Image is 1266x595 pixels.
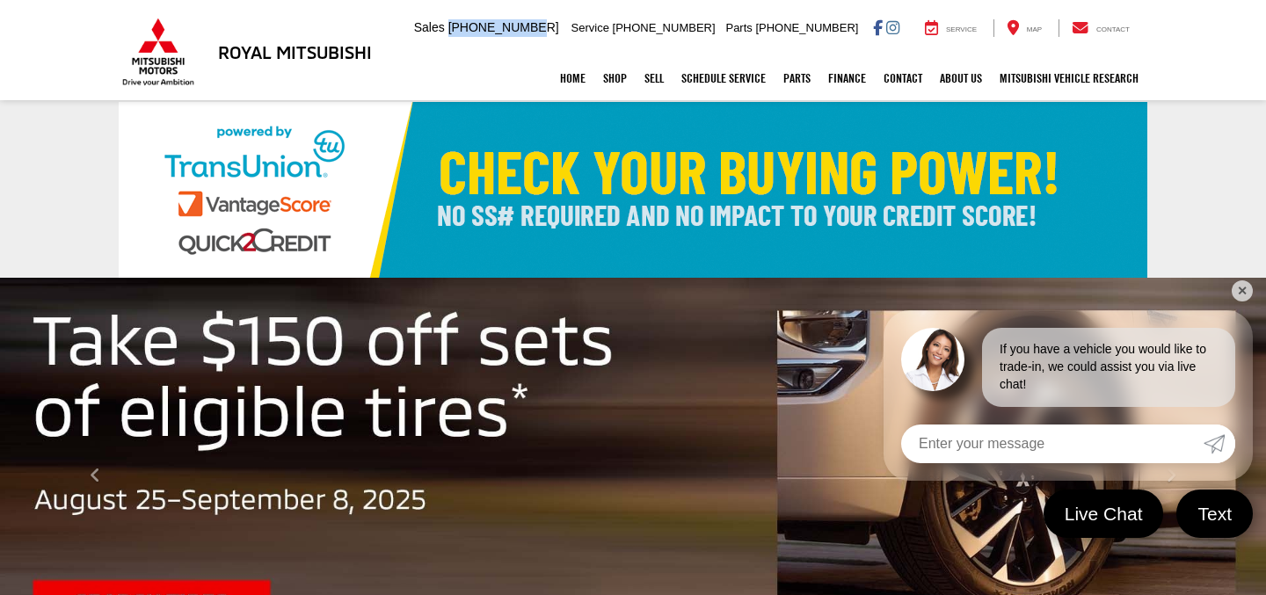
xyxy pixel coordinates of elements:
a: Contact [875,56,931,100]
span: Service [571,21,609,34]
span: Contact [1096,25,1130,33]
span: [PHONE_NUMBER] [755,21,858,34]
a: Facebook: Click to visit our Facebook page [873,20,883,34]
span: Parts [725,21,752,34]
span: Map [1027,25,1042,33]
a: Live Chat [1044,490,1164,538]
a: Schedule Service: Opens in a new tab [673,56,775,100]
a: Map [993,19,1055,37]
a: Home [551,56,594,100]
span: Service [946,25,977,33]
span: [PHONE_NUMBER] [448,20,559,34]
span: [PHONE_NUMBER] [613,21,716,34]
a: Instagram: Click to visit our Instagram page [886,20,899,34]
span: Live Chat [1056,502,1152,526]
span: Sales [414,20,445,34]
a: Finance [819,56,875,100]
a: Mitsubishi Vehicle Research [991,56,1147,100]
a: Service [912,19,990,37]
img: Check Your Buying Power [119,102,1147,278]
a: Sell [636,56,673,100]
input: Enter your message [901,424,1204,463]
img: Agent profile photo [901,328,964,391]
img: Mitsubishi [119,18,198,86]
a: Shop [594,56,636,100]
a: About Us [931,56,991,100]
a: Parts: Opens in a new tab [775,56,819,100]
a: Text [1176,490,1253,538]
div: If you have a vehicle you would like to trade-in, we could assist you via live chat! [982,328,1235,407]
span: Text [1189,502,1241,526]
a: Submit [1204,424,1235,463]
a: Contact [1059,19,1143,37]
h3: Royal Mitsubishi [218,42,372,62]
